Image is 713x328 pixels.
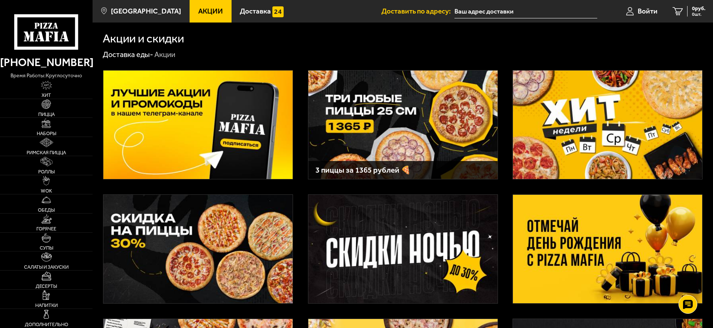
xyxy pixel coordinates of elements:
[103,50,153,59] a: Доставка еды-
[154,50,175,60] div: Акции
[24,265,69,269] span: Салаты и закуски
[38,208,55,212] span: Обеды
[381,8,454,15] span: Доставить по адресу:
[103,33,184,45] h1: Акции и скидки
[25,322,68,327] span: Дополнительно
[692,12,706,17] span: 0 шт.
[36,284,57,289] span: Десерты
[308,70,498,179] a: 3 пиццы за 1365 рублей 🍕
[36,226,56,231] span: Горячее
[40,245,53,250] span: Супы
[638,8,658,15] span: Войти
[692,6,706,11] span: 0 руб.
[42,93,51,98] span: Хит
[27,150,66,155] span: Римская пицца
[272,6,284,18] img: 15daf4d41897b9f0e9f617042186c801.svg
[198,8,223,15] span: Акции
[37,131,56,136] span: Наборы
[41,188,52,193] span: WOK
[454,5,597,18] input: Ваш адрес доставки
[315,166,490,174] h3: 3 пиццы за 1365 рублей 🍕
[35,303,58,308] span: Напитки
[38,112,55,117] span: Пицца
[111,8,181,15] span: [GEOGRAPHIC_DATA]
[240,8,271,15] span: Доставка
[38,169,55,174] span: Роллы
